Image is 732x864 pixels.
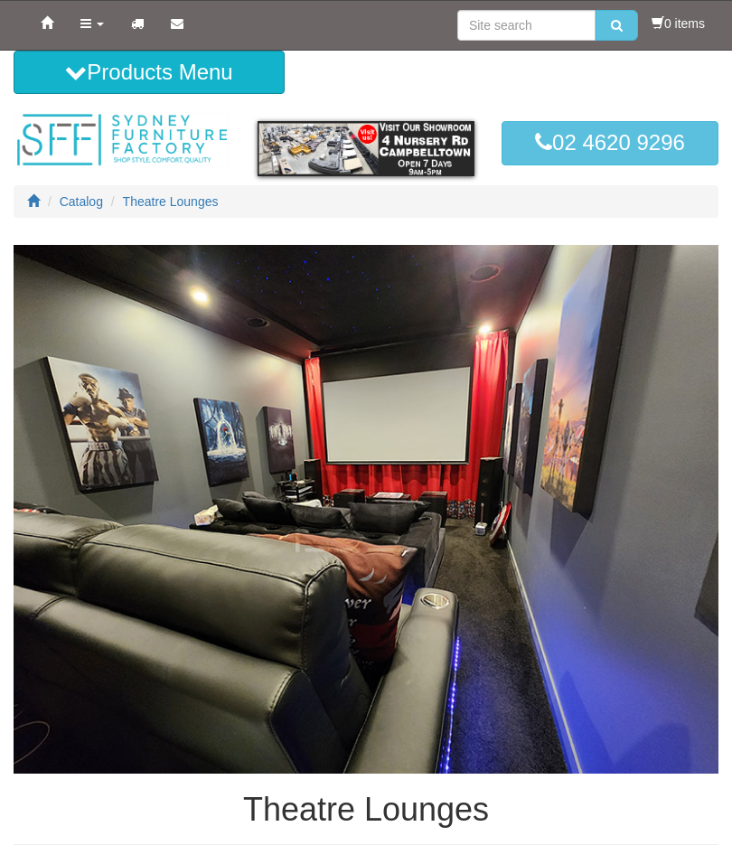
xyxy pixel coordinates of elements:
button: Products Menu [14,51,285,94]
input: Site search [457,10,596,41]
img: showroom.gif [258,121,474,175]
img: Sydney Furniture Factory [14,112,230,168]
li: 0 items [652,14,705,33]
a: Theatre Lounges [123,194,219,209]
a: 02 4620 9296 [502,121,718,164]
a: Catalog [60,194,103,209]
img: Theatre Lounges [14,245,718,774]
h1: Theatre Lounges [14,792,718,828]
